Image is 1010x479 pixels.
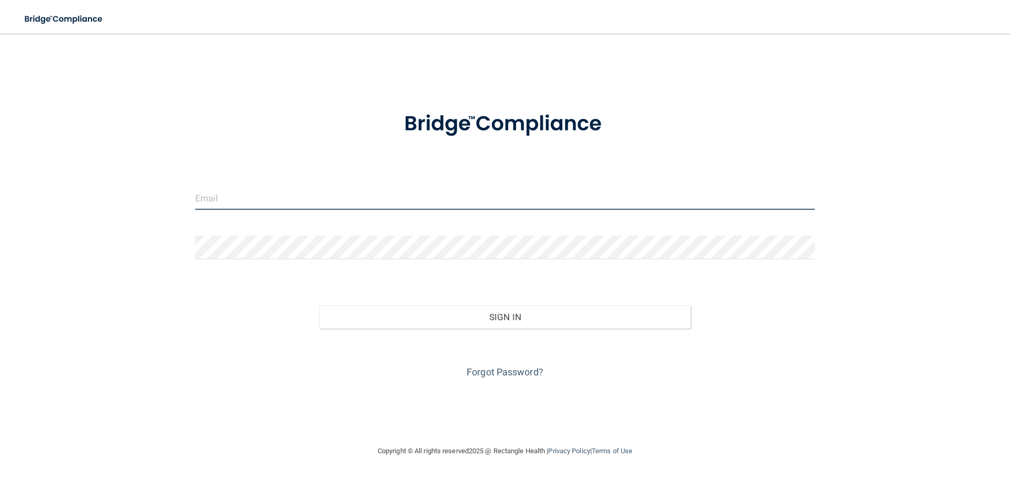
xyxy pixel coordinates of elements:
[592,447,632,455] a: Terms of Use
[382,97,628,151] img: bridge_compliance_login_screen.278c3ca4.svg
[467,366,543,378] a: Forgot Password?
[16,8,113,30] img: bridge_compliance_login_screen.278c3ca4.svg
[319,305,691,329] button: Sign In
[548,447,590,455] a: Privacy Policy
[195,186,815,210] input: Email
[313,434,697,468] div: Copyright © All rights reserved 2025 @ Rectangle Health | |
